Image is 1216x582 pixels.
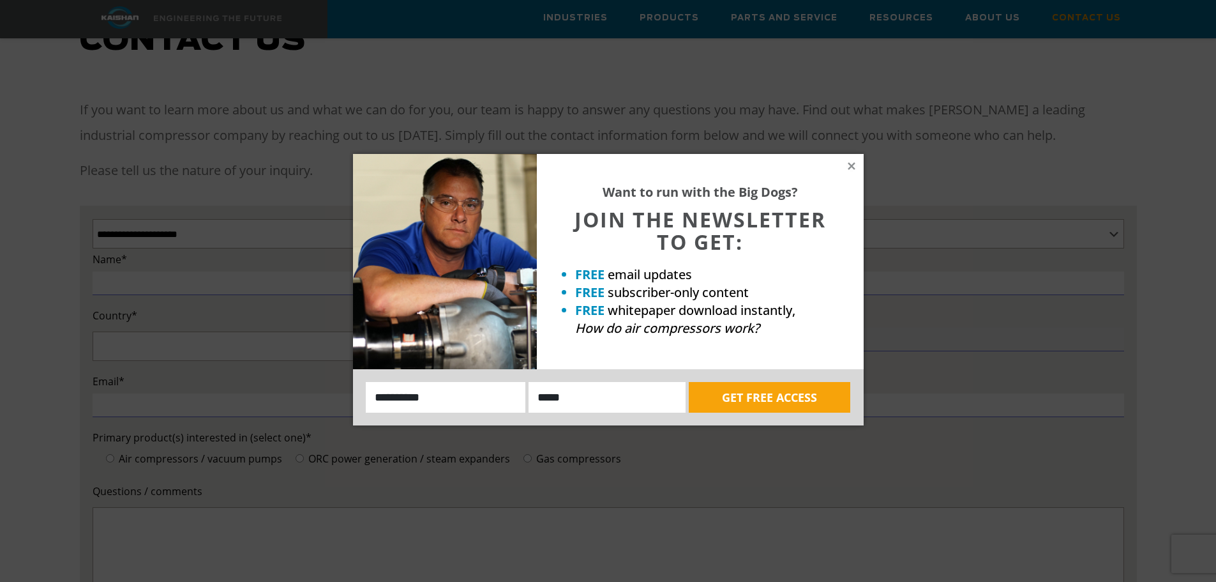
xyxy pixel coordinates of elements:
[575,284,604,301] strong: FREE
[846,160,857,172] button: Close
[366,382,526,413] input: Name:
[575,302,604,319] strong: FREE
[608,302,795,319] span: whitepaper download instantly,
[529,382,686,413] input: Email
[608,266,692,283] span: email updates
[575,266,604,283] strong: FREE
[608,284,749,301] span: subscriber-only content
[574,206,826,256] span: JOIN THE NEWSLETTER TO GET:
[575,319,760,337] em: How do air compressors work?
[603,183,798,201] strong: Want to run with the Big Dogs?
[689,382,850,413] button: GET FREE ACCESS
